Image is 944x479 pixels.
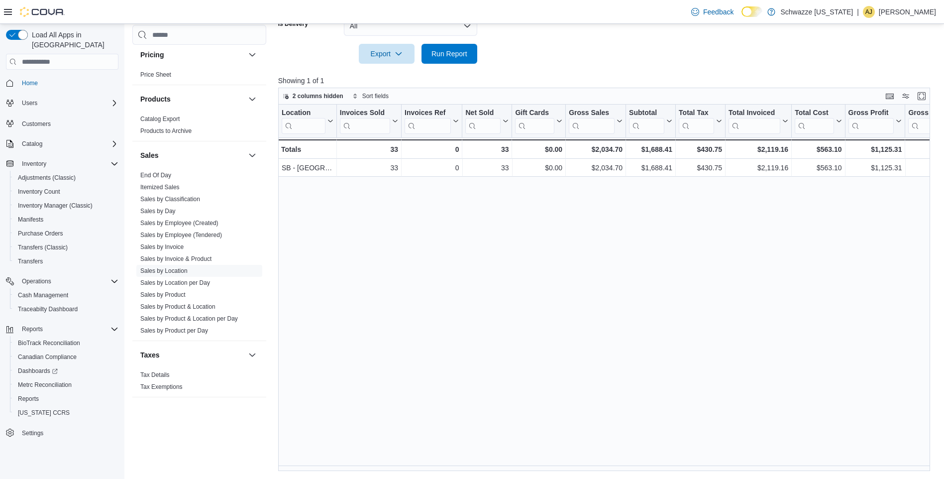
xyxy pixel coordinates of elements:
[140,208,176,215] a: Sales by Day
[515,109,554,134] div: Gift Card Sales
[703,7,734,17] span: Feedback
[10,392,122,406] button: Reports
[140,291,186,298] a: Sales by Product
[18,427,118,439] span: Settings
[687,2,737,22] a: Feedback
[140,383,183,390] a: Tax Exemptions
[14,214,118,226] span: Manifests
[14,228,118,239] span: Purchase Orders
[18,367,58,375] span: Dashboards
[18,323,47,335] button: Reports
[431,49,467,59] span: Run Report
[18,138,118,150] span: Catalog
[140,71,171,79] span: Price Sheet
[22,277,51,285] span: Operations
[18,230,63,238] span: Purchase Orders
[132,169,266,341] div: Sales
[18,158,118,170] span: Inventory
[569,143,623,155] div: $2,034.70
[916,90,928,102] button: Enter fullscreen
[14,186,118,198] span: Inventory Count
[140,255,211,263] span: Sales by Invoice & Product
[140,279,210,287] span: Sales by Location per Day
[282,109,325,118] div: Location
[14,200,97,212] a: Inventory Manager (Classic)
[14,351,81,363] a: Canadian Compliance
[293,92,343,100] span: 2 columns hidden
[629,109,664,134] div: Subtotal
[246,93,258,105] button: Products
[2,322,122,336] button: Reports
[14,407,74,419] a: [US_STATE] CCRS
[282,109,325,134] div: Location
[465,109,501,118] div: Net Sold
[140,196,200,203] a: Sales by Classification
[10,336,122,350] button: BioTrack Reconciliation
[729,109,780,118] div: Total Invoiced
[515,109,554,118] div: Gift Cards
[140,350,244,360] button: Taxes
[729,109,780,134] div: Total Invoiced
[22,429,43,437] span: Settings
[848,162,902,174] div: $1,125.31
[884,90,896,102] button: Keyboard shortcuts
[465,162,509,174] div: 33
[365,44,409,64] span: Export
[140,195,200,203] span: Sales by Classification
[140,115,180,123] span: Catalog Export
[795,109,834,118] div: Total Cost
[14,337,84,349] a: BioTrack Reconciliation
[795,109,834,134] div: Total Cost
[18,97,41,109] button: Users
[18,275,118,287] span: Operations
[857,6,859,18] p: |
[900,90,912,102] button: Display options
[140,255,211,262] a: Sales by Invoice & Product
[629,143,672,155] div: $1,688.41
[246,149,258,161] button: Sales
[465,109,501,134] div: Net Sold
[10,378,122,392] button: Metrc Reconciliation
[140,50,164,60] h3: Pricing
[140,184,180,191] a: Itemized Sales
[22,79,38,87] span: Home
[140,371,170,379] span: Tax Details
[22,160,46,168] span: Inventory
[14,379,118,391] span: Metrc Reconciliation
[2,137,122,151] button: Catalog
[405,109,459,134] button: Invoices Ref
[18,381,72,389] span: Metrc Reconciliation
[795,162,841,174] div: $563.10
[10,240,122,254] button: Transfers (Classic)
[729,109,788,134] button: Total Invoiced
[140,267,188,275] span: Sales by Location
[18,395,39,403] span: Reports
[140,243,184,250] a: Sales by Invoice
[14,393,118,405] span: Reports
[140,116,180,122] a: Catalog Export
[848,109,894,134] div: Gross Profit
[14,337,118,349] span: BioTrack Reconciliation
[140,50,244,60] button: Pricing
[18,202,93,210] span: Inventory Manager (Classic)
[140,279,210,286] a: Sales by Location per Day
[362,92,389,100] span: Sort fields
[140,171,171,179] span: End Of Day
[140,71,171,78] a: Price Sheet
[741,6,762,17] input: Dark Mode
[18,323,118,335] span: Reports
[848,143,902,155] div: $1,125.31
[14,214,47,226] a: Manifests
[344,16,477,36] button: All
[14,241,72,253] a: Transfers (Classic)
[22,99,37,107] span: Users
[2,157,122,171] button: Inventory
[140,315,238,323] span: Sales by Product & Location per Day
[14,365,62,377] a: Dashboards
[879,6,936,18] p: [PERSON_NAME]
[465,109,509,134] button: Net Sold
[10,227,122,240] button: Purchase Orders
[22,140,42,148] span: Catalog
